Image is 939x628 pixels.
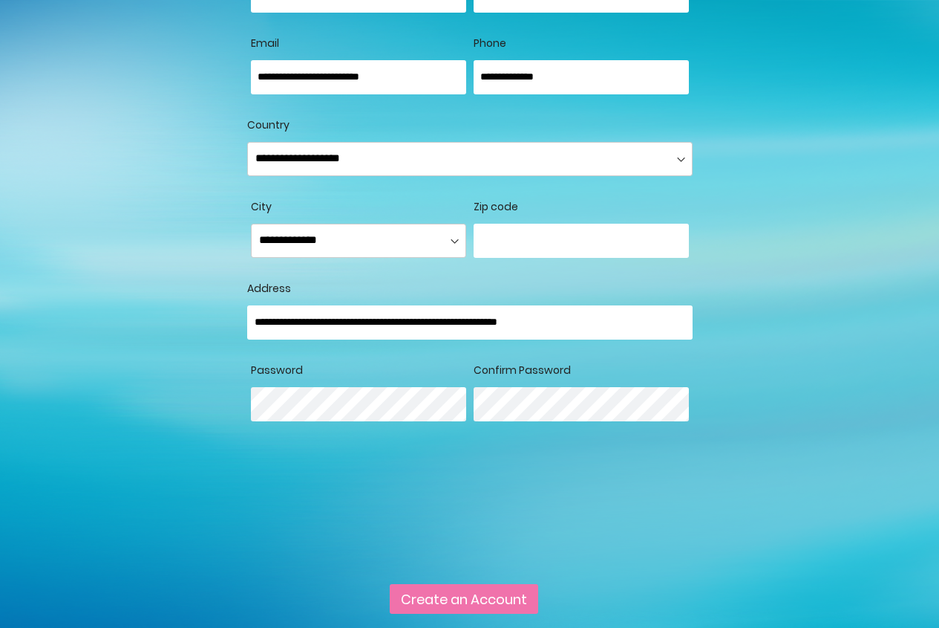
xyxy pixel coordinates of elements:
span: Create an Account [401,590,527,609]
button: Create an Account [390,584,538,614]
span: Password [251,363,303,378]
span: Phone [474,36,506,51]
span: Zip code [474,199,518,214]
span: City [251,199,272,214]
span: Email [251,36,279,51]
iframe: reCAPTCHA [247,489,473,547]
span: Confirm Password [474,363,571,378]
span: Address [247,281,291,296]
span: Country [247,117,289,132]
